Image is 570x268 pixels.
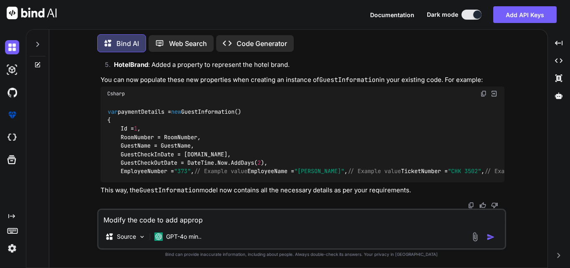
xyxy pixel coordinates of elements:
[116,38,139,48] p: Bind AI
[480,90,487,97] img: copy
[370,11,414,18] span: Documentation
[5,85,19,100] img: githubDark
[101,75,504,85] p: You can now populate these new properties when creating an instance of in your existing code. For...
[7,7,57,19] img: Bind AI
[114,61,148,69] strong: HotelBrand
[5,108,19,122] img: premium
[348,168,401,175] span: // Example value
[166,232,202,241] p: GPT-4o min..
[5,63,19,77] img: darkAi-studio
[108,108,118,115] span: var
[107,90,125,97] span: Csharp
[257,159,261,166] span: 2
[97,251,506,258] p: Bind can provide inaccurate information, including about people. Always double-check its answers....
[237,38,287,48] p: Code Generator
[490,90,498,97] img: Open in Browser
[139,186,199,194] code: GuestInformation
[370,10,414,19] button: Documentation
[468,202,474,209] img: copy
[479,202,486,209] img: like
[294,168,344,175] span: "[PERSON_NAME]"
[484,168,538,175] span: // Example value
[134,125,137,133] span: 1
[448,168,481,175] span: "CHK 3502"
[427,10,458,19] span: Dark mode
[98,210,505,225] textarea: Modify the code to add approp
[493,6,557,23] button: Add API Keys
[174,168,191,175] span: "373"
[5,130,19,145] img: cloudideIcon
[5,241,19,255] img: settings
[154,232,163,241] img: GPT-4o mini
[171,108,181,115] span: new
[470,232,480,242] img: attachment
[101,186,504,195] p: This way, the model now contains all the necessary details as per your requirements.
[491,202,498,209] img: dislike
[319,76,379,84] code: GuestInformation
[169,38,207,48] p: Web Search
[194,168,247,175] span: // Example value
[117,232,136,241] p: Source
[107,60,504,72] li: : Added a property to represent the hotel brand.
[487,233,495,241] img: icon
[5,40,19,54] img: darkChat
[139,233,146,240] img: Pick Models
